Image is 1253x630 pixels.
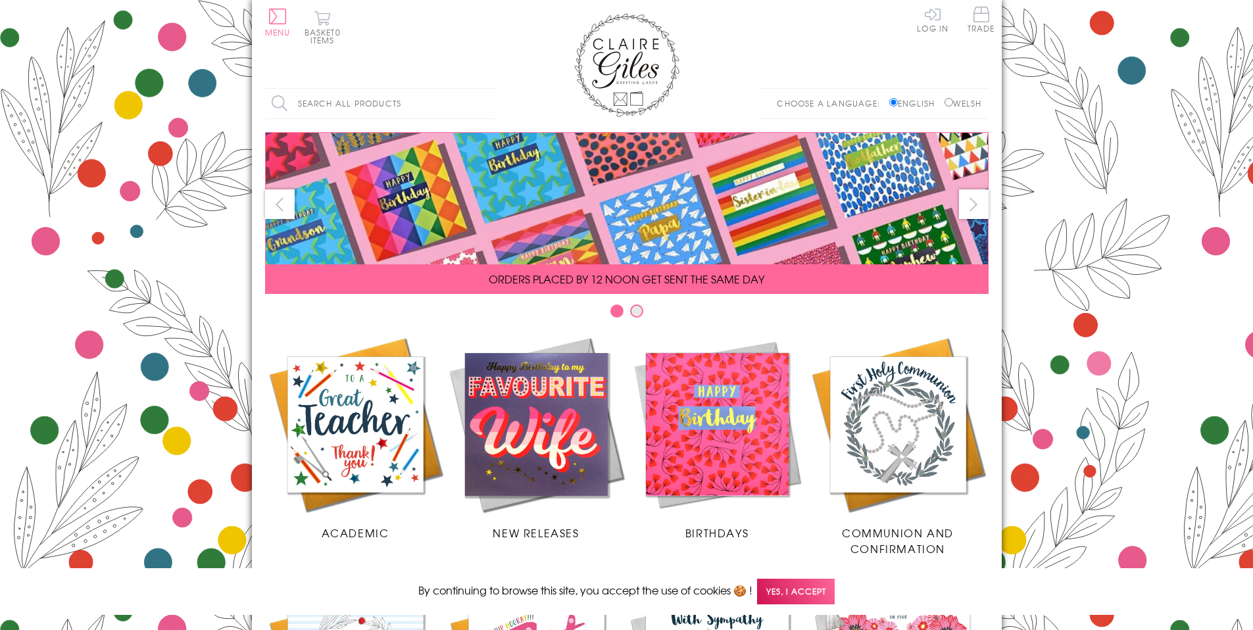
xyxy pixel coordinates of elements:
[265,9,291,36] button: Menu
[889,97,941,109] label: English
[959,189,989,219] button: next
[265,26,291,38] span: Menu
[630,304,643,318] button: Carousel Page 2
[777,97,887,109] p: Choose a language:
[842,525,954,556] span: Communion and Confirmation
[945,98,953,107] input: Welsh
[917,7,948,32] a: Log In
[968,7,995,35] a: Trade
[265,304,989,324] div: Carousel Pagination
[968,7,995,32] span: Trade
[446,334,627,541] a: New Releases
[482,89,495,118] input: Search
[265,89,495,118] input: Search all products
[489,271,764,287] span: ORDERS PLACED BY 12 NOON GET SENT THE SAME DAY
[310,26,341,46] span: 0 items
[945,97,982,109] label: Welsh
[265,334,446,541] a: Academic
[493,525,579,541] span: New Releases
[574,13,679,117] img: Claire Giles Greetings Cards
[265,189,295,219] button: prev
[808,334,989,556] a: Communion and Confirmation
[610,304,624,318] button: Carousel Page 1 (Current Slide)
[757,579,835,604] span: Yes, I accept
[889,98,898,107] input: English
[685,525,749,541] span: Birthdays
[322,525,389,541] span: Academic
[627,334,808,541] a: Birthdays
[305,11,341,44] button: Basket0 items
